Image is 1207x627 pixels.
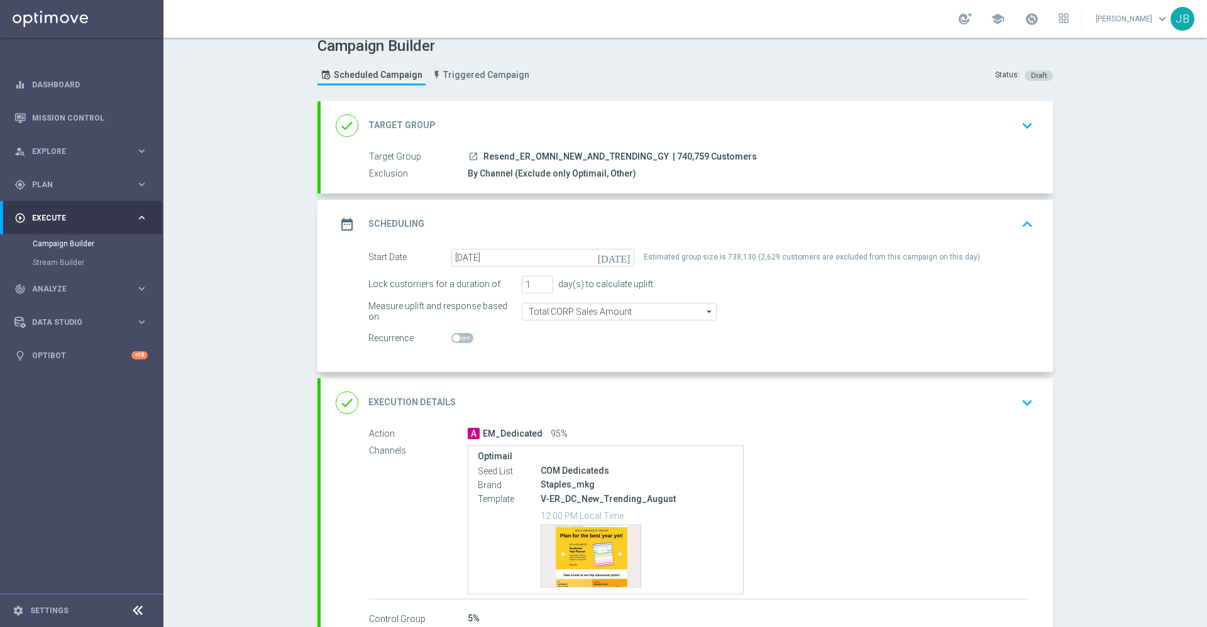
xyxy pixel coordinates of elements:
div: Recurrence [368,330,451,347]
i: keyboard_arrow_down [1018,393,1037,412]
h2: Scheduling [368,218,424,230]
button: play_circle_outline Execute keyboard_arrow_right [14,213,148,223]
div: Analyze [14,283,136,295]
div: JB [1171,7,1194,31]
span: EM_Dedicated [483,428,543,440]
button: keyboard_arrow_up [1017,212,1038,236]
a: Dashboard [32,68,148,101]
a: Scheduled Campaign [317,65,426,85]
i: done [336,391,358,414]
div: Mission Control [14,101,148,134]
i: person_search [14,146,26,157]
button: keyboard_arrow_down [1017,114,1038,138]
input: Total CORP Sales Amount [522,303,717,320]
a: Mission Control [32,101,148,134]
h2: Target Group [368,119,436,131]
span: Execute [32,214,136,222]
button: equalizer Dashboard [14,80,148,90]
i: keyboard_arrow_right [136,145,148,157]
span: Scheduled Campaign [334,70,422,80]
i: track_changes [14,283,26,295]
div: Data Studio [14,317,136,328]
i: keyboard_arrow_right [136,283,148,295]
label: Action [369,428,468,440]
label: Seed List [478,466,541,477]
h2: Execution Details [368,396,456,408]
span: Resend_ER_OMNI_NEW_AND_TRENDING_GY [483,151,669,163]
i: keyboard_arrow_down [1018,116,1037,135]
span: Triggered Campaign [443,70,529,80]
p: V-ER_DC_New_Trending_August [541,493,734,504]
div: Plan [14,179,136,190]
a: [PERSON_NAME]keyboard_arrow_down [1094,9,1171,28]
span: A [468,428,480,439]
div: Explore [14,146,136,157]
div: day(s) to calculate uplift. [553,279,655,290]
a: Campaign Builder [33,239,131,249]
a: Settings [30,607,69,614]
span: | 740,759 Customers [673,151,757,163]
div: +10 [131,351,148,359]
div: done Execution Details keyboard_arrow_down [336,391,1038,415]
i: date_range [336,213,358,236]
button: Data Studio keyboard_arrow_right [14,317,148,327]
div: date_range Scheduling keyboard_arrow_up [336,212,1038,236]
div: Estimated group size is 738,130 (2,629 customers are excluded from this campaign on this day) [644,249,980,266]
i: launch [468,151,478,161]
button: person_search Explore keyboard_arrow_right [14,146,148,156]
i: equalizer [14,79,26,90]
div: Execute [14,212,136,224]
button: Mission Control [14,113,148,123]
i: done [336,114,358,137]
colored-tag: Draft [1025,70,1053,80]
label: Template [478,493,541,504]
a: Triggered Campaign [429,65,532,85]
p: 12:00 PM Local Time [541,509,734,521]
button: track_changes Analyze keyboard_arrow_right [14,284,148,294]
a: Optibot [32,339,131,372]
div: Dashboard [14,68,148,101]
div: By Channel (Exclude only Optimail, Other) [468,167,1028,180]
i: [DATE] [598,249,635,263]
i: lightbulb [14,350,26,361]
div: Staples_mkg [541,478,734,491]
label: Exclusion [369,168,468,180]
span: school [991,12,1005,26]
i: keyboard_arrow_right [136,212,148,224]
label: Control Group [369,613,468,624]
label: Target Group [369,151,468,163]
span: keyboard_arrow_down [1155,12,1169,26]
label: Optimail [478,451,734,462]
i: settings [13,605,24,616]
div: Stream Builder [33,253,162,272]
div: Lock customers for a duration of [368,276,515,293]
div: Campaign Builder [33,234,162,253]
div: Status: [995,70,1020,81]
label: Channels [369,445,468,457]
span: Draft [1031,72,1047,80]
span: Plan [32,181,136,188]
button: gps_fixed Plan keyboard_arrow_right [14,180,148,190]
span: Explore [32,148,136,155]
i: arrow_drop_down [703,303,716,320]
div: Measure uplift and response based on [368,303,515,320]
label: Brand [478,479,541,491]
div: 5% [468,612,1028,624]
i: gps_fixed [14,179,26,190]
a: Stream Builder [33,258,131,268]
span: Analyze [32,285,136,293]
div: COM Dedicateds [541,464,734,477]
span: Data Studio [32,319,136,326]
button: keyboard_arrow_down [1017,391,1038,415]
span: 95% [551,428,568,440]
i: keyboard_arrow_right [136,316,148,328]
h1: Campaign Builder [317,37,536,55]
button: lightbulb Optibot +10 [14,351,148,361]
i: play_circle_outline [14,212,26,224]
